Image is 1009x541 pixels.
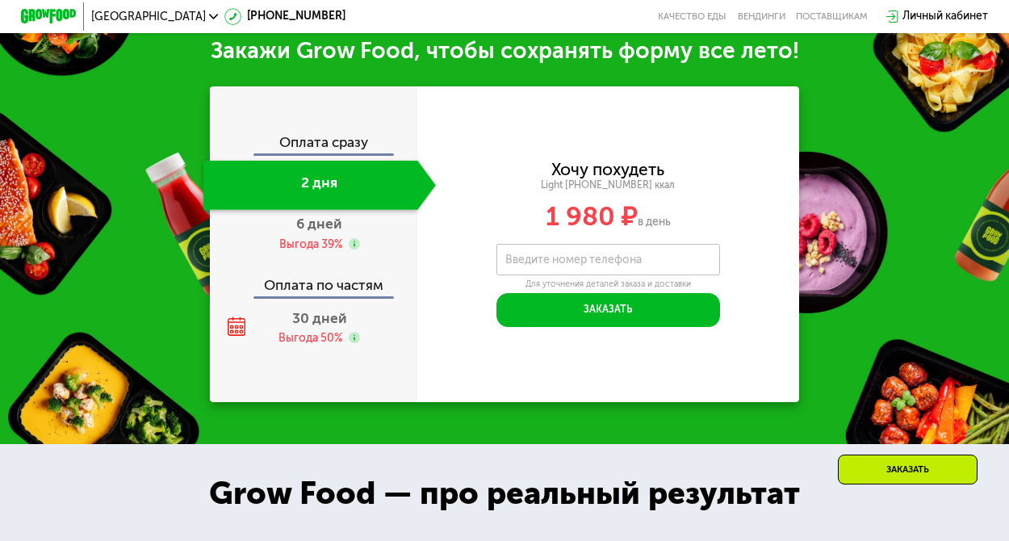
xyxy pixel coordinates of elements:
[292,310,347,327] span: 30 дней
[551,161,664,177] div: Хочу похудеть
[546,200,638,233] span: 1 980 ₽
[738,11,785,23] a: Вендинги
[505,256,642,264] label: Введите номер телефона
[296,216,342,233] span: 6 дней
[186,470,823,518] div: Grow Food — про реальный результат
[496,279,721,290] div: Для уточнения деталей заказа и доставки
[278,330,343,346] div: Выгода 50%
[224,8,345,25] a: [PHONE_NUMBER]
[417,179,798,192] div: Light [PHONE_NUMBER] ккал
[796,11,868,23] div: поставщикам
[211,264,417,296] div: Оплата по частям
[638,215,671,229] span: в день
[838,455,978,484] div: Заказать
[91,11,206,23] span: [GEOGRAPHIC_DATA]
[902,8,988,25] div: Личный кабинет
[658,11,726,23] a: Качество еды
[211,136,417,154] div: Оплата сразу
[279,237,343,252] div: Выгода 39%
[496,293,721,327] button: Заказать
